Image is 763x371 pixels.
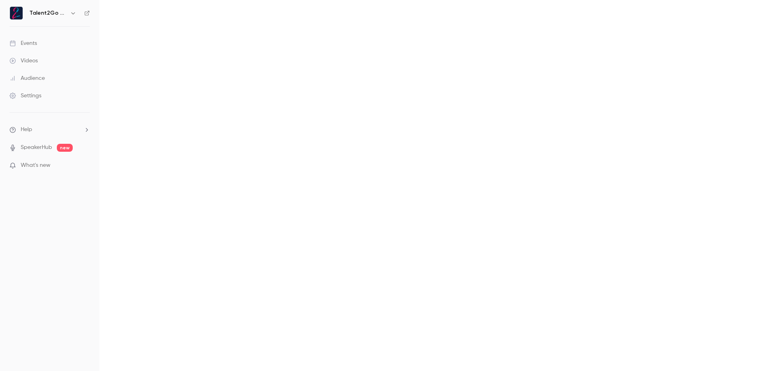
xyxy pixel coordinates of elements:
div: Audience [10,74,45,82]
img: Talent2Go GmbH [10,7,23,19]
span: new [57,144,73,152]
h6: Talent2Go GmbH [29,9,67,17]
span: Help [21,126,32,134]
a: SpeakerHub [21,143,52,152]
div: Events [10,39,37,47]
span: What's new [21,161,50,170]
li: help-dropdown-opener [10,126,90,134]
div: Settings [10,92,41,100]
div: Videos [10,57,38,65]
